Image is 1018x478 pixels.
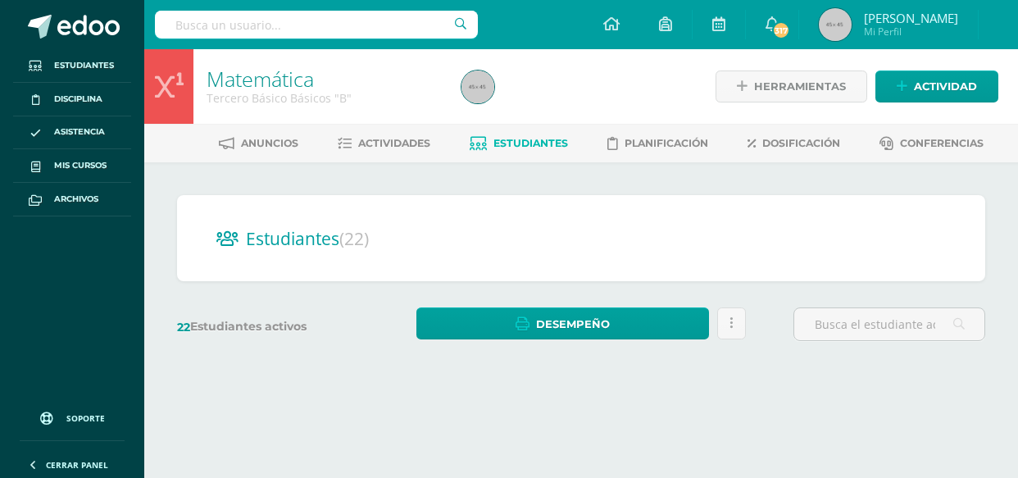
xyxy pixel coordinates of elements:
span: Estudiantes [54,59,114,72]
span: (22) [339,227,369,250]
a: Mis cursos [13,149,131,183]
a: Matemática [207,65,314,93]
a: Disciplina [13,83,131,116]
a: Conferencias [879,130,984,157]
a: Actividades [338,130,430,157]
span: Anuncios [241,137,298,149]
span: Cerrar panel [46,459,108,471]
span: Dosificación [762,137,840,149]
span: 22 [177,320,190,335]
a: Dosificación [748,130,840,157]
img: 45x45 [461,71,494,103]
input: Busca el estudiante aquí... [794,308,985,340]
span: Soporte [66,412,105,424]
span: Asistencia [54,125,105,139]
span: Mi Perfil [864,25,958,39]
span: Herramientas [754,71,846,102]
span: Disciplina [54,93,102,106]
span: [PERSON_NAME] [864,10,958,26]
a: Archivos [13,183,131,216]
div: Tercero Básico Básicos 'B' [207,90,442,106]
span: Conferencias [900,137,984,149]
span: Actividad [914,71,977,102]
a: Planificación [607,130,708,157]
span: Archivos [54,193,98,206]
span: Desempeño [536,309,610,339]
h1: Matemática [207,67,442,90]
a: Actividad [875,71,998,102]
img: 45x45 [819,8,852,41]
span: 317 [772,21,790,39]
a: Estudiantes [470,130,568,157]
span: Estudiantes [493,137,568,149]
label: Estudiantes activos [177,319,370,335]
a: Estudiantes [13,49,131,83]
a: Asistencia [13,116,131,150]
a: Soporte [20,396,125,436]
a: Desempeño [416,307,709,339]
span: Mis cursos [54,159,107,172]
span: Planificación [625,137,708,149]
a: Herramientas [716,71,867,102]
span: Actividades [358,137,430,149]
a: Anuncios [219,130,298,157]
input: Busca un usuario... [155,11,478,39]
span: Estudiantes [246,227,369,250]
